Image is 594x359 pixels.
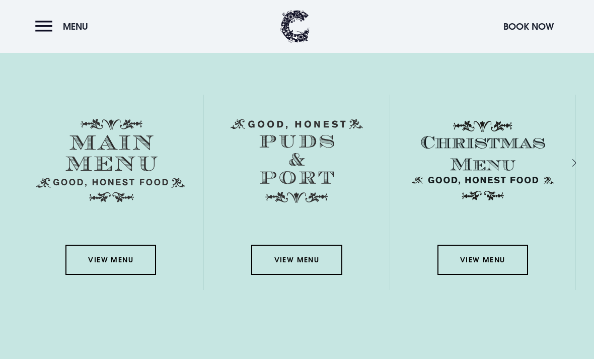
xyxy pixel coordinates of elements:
img: Christmas Menu SVG [408,119,557,202]
div: Next slide [559,156,568,170]
img: Menu puds and port [231,119,363,203]
span: Menu [63,21,88,32]
button: Book Now [498,16,559,37]
a: View Menu [251,245,342,275]
button: Menu [35,16,93,37]
img: Clandeboye Lodge [280,10,310,43]
img: Menu main menu [36,119,185,202]
a: View Menu [65,245,156,275]
a: View Menu [437,245,528,275]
